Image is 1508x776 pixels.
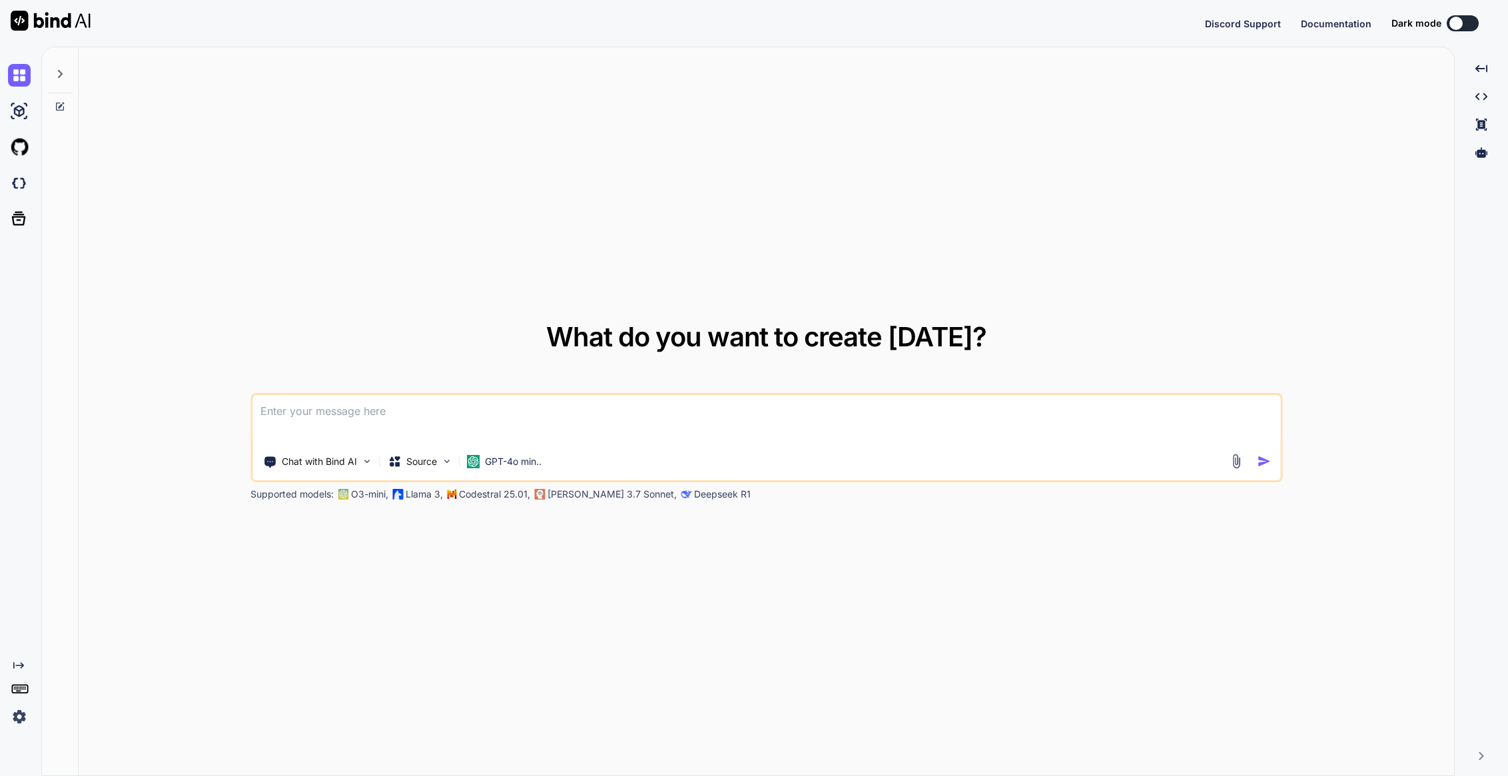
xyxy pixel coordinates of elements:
[8,136,31,159] img: githubLight
[1205,18,1281,29] span: Discord Support
[1301,18,1371,29] span: Documentation
[447,490,456,499] img: Mistral-AI
[8,100,31,123] img: ai-studio
[406,488,443,501] p: Llama 3,
[681,489,691,500] img: claude
[250,488,334,501] p: Supported models:
[1205,17,1281,31] button: Discord Support
[694,488,751,501] p: Deepseek R1
[459,488,530,501] p: Codestral 25.01,
[351,488,388,501] p: O3-mini,
[8,172,31,194] img: darkCloudIdeIcon
[534,489,545,500] img: claude
[8,64,31,87] img: chat
[546,320,986,353] span: What do you want to create [DATE]?
[466,455,480,468] img: GPT-4o mini
[406,455,437,468] p: Source
[361,456,372,467] img: Pick Tools
[1257,454,1271,468] img: icon
[282,455,357,468] p: Chat with Bind AI
[11,11,91,31] img: Bind AI
[548,488,677,501] p: [PERSON_NAME] 3.7 Sonnet,
[1228,454,1244,469] img: attachment
[485,455,542,468] p: GPT-4o min..
[1391,17,1441,30] span: Dark mode
[1301,17,1371,31] button: Documentation
[441,456,452,467] img: Pick Models
[338,489,348,500] img: GPT-4
[392,489,403,500] img: Llama2
[8,705,31,728] img: settings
